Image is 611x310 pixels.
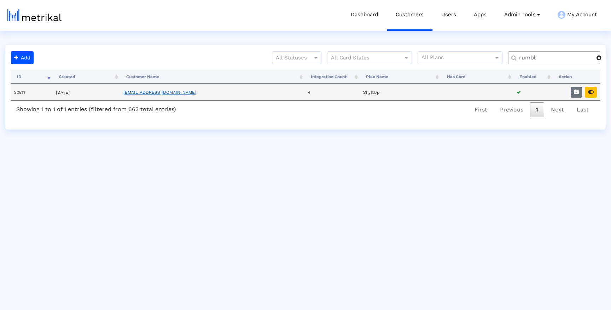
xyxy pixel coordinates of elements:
th: Created: activate to sort column ascending [52,70,120,84]
th: Has Card: activate to sort column ascending [441,70,513,84]
a: 1 [530,102,544,117]
a: [EMAIL_ADDRESS][DOMAIN_NAME] [123,90,196,95]
td: 4 [304,84,360,101]
th: Action [552,70,600,84]
button: Add [11,51,34,64]
a: First [469,102,493,117]
td: [DATE] [52,84,120,101]
th: Customer Name: activate to sort column ascending [120,70,304,84]
td: 30811 [11,84,52,101]
a: Next [545,102,570,117]
th: Integration Count: activate to sort column ascending [304,70,360,84]
th: Enabled: activate to sort column ascending [513,70,552,84]
div: Showing 1 to 1 of 1 entries (filtered from 663 total entries) [11,101,182,115]
td: ShyftUp [360,84,441,101]
input: All Plans [421,53,495,63]
th: ID: activate to sort column ascending [11,70,52,84]
a: Previous [494,102,529,117]
input: Customer Name [514,54,597,62]
img: my-account-menu-icon.png [558,11,565,19]
a: Last [571,102,595,117]
img: metrical-logo-light.png [7,9,62,21]
th: Plan Name: activate to sort column ascending [360,70,441,84]
input: All Card States [331,53,395,63]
